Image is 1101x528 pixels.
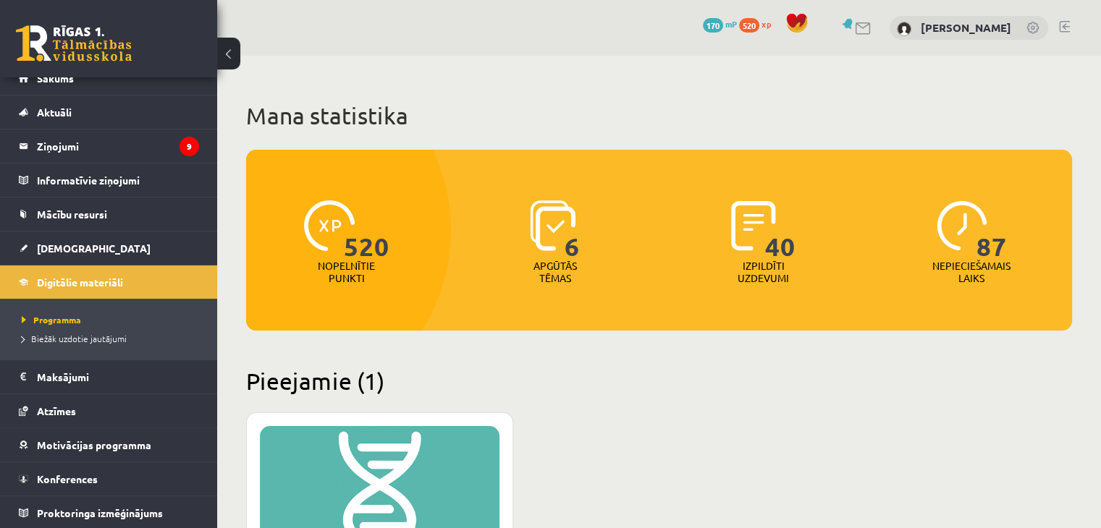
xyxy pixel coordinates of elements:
[565,200,580,260] span: 6
[703,18,737,30] a: 170 mP
[19,394,199,427] a: Atzīmes
[37,472,98,485] span: Konferences
[180,137,199,156] i: 9
[19,462,199,495] a: Konferences
[762,18,771,30] span: xp
[19,95,199,129] a: Aktuāli
[527,260,583,284] p: Apgūtās tēmas
[19,163,199,197] a: Informatīvie ziņojumi
[897,22,911,36] img: Roberts Stāmurs
[22,314,81,325] span: Programma
[344,200,389,260] span: 520
[731,200,776,251] img: icon-completed-tasks-ad58ae20a441b2904462921112bc710f1caf180af7a3daa7317a5a94f2d26646.svg
[37,438,151,451] span: Motivācijas programma
[976,200,1007,260] span: 87
[921,20,1011,35] a: [PERSON_NAME]
[37,506,163,519] span: Proktoringa izmēģinājums
[22,333,127,344] span: Biežāk uzdotie jautājumi
[19,129,199,163] a: Ziņojumi9
[37,276,123,289] span: Digitālie materiāli
[530,200,575,251] img: icon-learned-topics-4a711ccc23c960034f471b6e78daf4a3bad4a20eaf4de84257b87e66633f6470.svg
[37,163,199,197] legend: Informatīvie ziņojumi
[22,313,203,326] a: Programma
[19,61,199,95] a: Sākums
[22,332,203,345] a: Biežāk uzdotie jautājumi
[725,18,737,30] span: mP
[19,428,199,461] a: Motivācijas programma
[19,231,199,265] a: [DEMOGRAPHIC_DATA]
[246,101,1072,130] h1: Mana statistika
[37,208,107,221] span: Mācību resursi
[246,367,1072,395] h2: Pieejamie (1)
[932,260,1011,284] p: Nepieciešamais laiks
[16,25,132,61] a: Rīgas 1. Tālmācības vidusskola
[739,18,778,30] a: 520 xp
[304,200,355,251] img: icon-xp-0682a9bc20223a9ccc6f5883a126b849a74cddfe5390d2b41b4391c66f2066e7.svg
[19,197,199,231] a: Mācību resursi
[37,360,199,393] legend: Maksājumi
[765,200,796,260] span: 40
[703,18,723,33] span: 170
[37,242,151,255] span: [DEMOGRAPHIC_DATA]
[19,360,199,393] a: Maksājumi
[318,260,375,284] p: Nopelnītie punkti
[37,106,72,119] span: Aktuāli
[37,404,76,417] span: Atzīmes
[37,129,199,163] legend: Ziņojumi
[739,18,759,33] span: 520
[37,72,74,85] span: Sākums
[735,260,791,284] p: Izpildīti uzdevumi
[19,265,199,299] a: Digitālie materiāli
[937,200,987,251] img: icon-clock-7be60019b62300814b6bd22b8e044499b485619524d84068768e800edab66f18.svg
